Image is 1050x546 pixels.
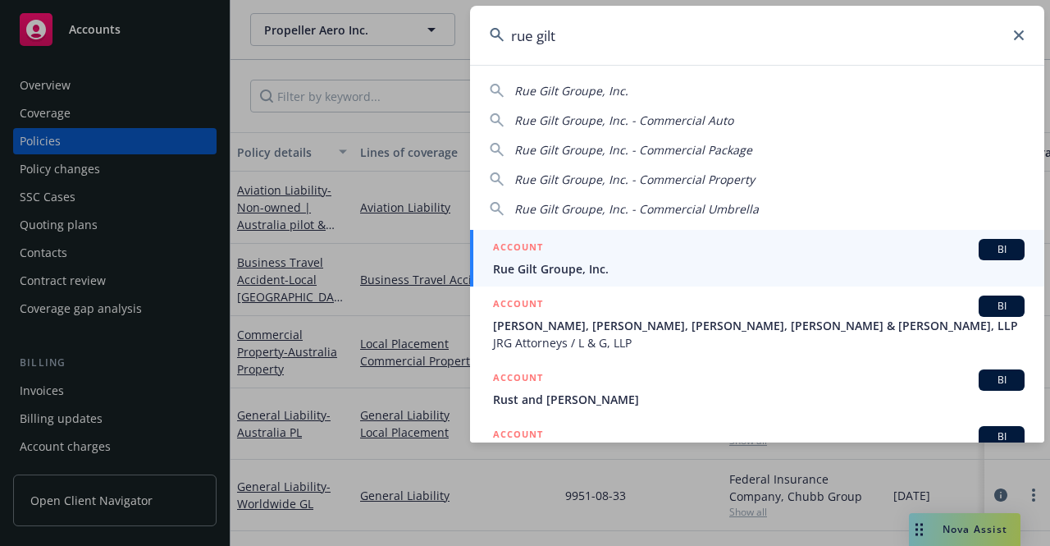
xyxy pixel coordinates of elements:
[470,360,1044,417] a: ACCOUNTBIRust and [PERSON_NAME]
[985,429,1018,444] span: BI
[493,239,543,259] h5: ACCOUNT
[493,391,1025,408] span: Rust and [PERSON_NAME]
[470,6,1044,65] input: Search...
[514,201,759,217] span: Rue Gilt Groupe, Inc. - Commercial Umbrella
[985,373,1018,388] span: BI
[493,334,1025,351] span: JRG Attorneys / L & G, LLP
[985,299,1018,314] span: BI
[493,369,543,389] h5: ACCOUNT
[493,296,543,315] h5: ACCOUNT
[493,317,1025,334] span: [PERSON_NAME], [PERSON_NAME], [PERSON_NAME], [PERSON_NAME] & [PERSON_NAME], LLP
[493,426,543,446] h5: ACCOUNT
[493,260,1025,278] span: Rue Gilt Groupe, Inc.
[514,112,733,128] span: Rue Gilt Groupe, Inc. - Commercial Auto
[514,142,752,158] span: Rue Gilt Groupe, Inc. - Commercial Package
[514,83,628,99] span: Rue Gilt Groupe, Inc.
[514,172,755,187] span: Rue Gilt Groupe, Inc. - Commercial Property
[470,230,1044,287] a: ACCOUNTBIRue Gilt Groupe, Inc.
[470,287,1044,360] a: ACCOUNTBI[PERSON_NAME], [PERSON_NAME], [PERSON_NAME], [PERSON_NAME] & [PERSON_NAME], LLPJRG Attor...
[470,417,1044,474] a: ACCOUNTBI
[985,242,1018,257] span: BI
